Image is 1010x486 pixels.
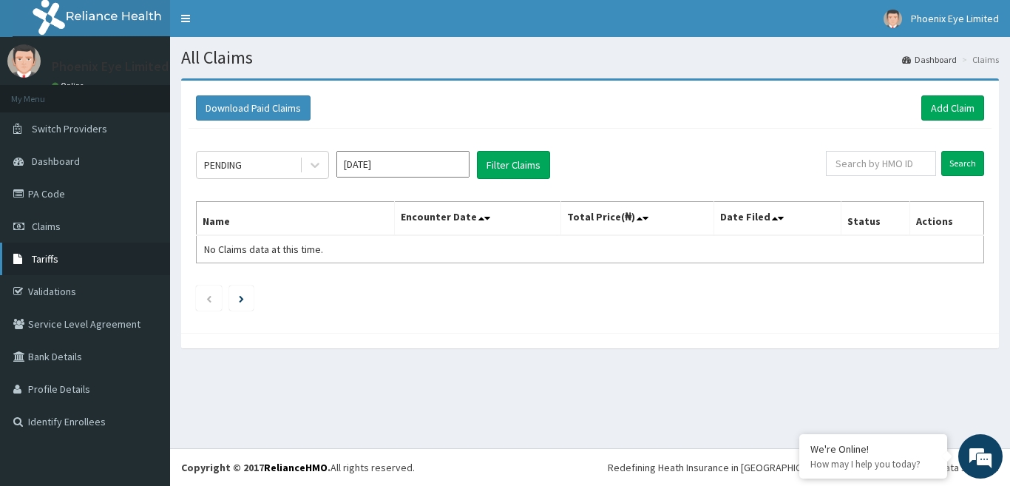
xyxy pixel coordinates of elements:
button: Download Paid Claims [196,95,311,121]
p: Phoenix Eye Limited [52,60,169,73]
th: Encounter Date [395,202,560,236]
strong: Copyright © 2017 . [181,461,331,474]
img: User Image [884,10,902,28]
a: Dashboard [902,53,957,66]
input: Search [941,151,984,176]
div: We're Online! [810,442,936,456]
a: RelianceHMO [264,461,328,474]
li: Claims [958,53,999,66]
span: Switch Providers [32,122,107,135]
div: PENDING [204,158,242,172]
p: How may I help you today? [810,458,936,470]
img: User Image [7,44,41,78]
div: Redefining Heath Insurance in [GEOGRAPHIC_DATA] using Telemedicine and Data Science! [608,460,999,475]
h1: All Claims [181,48,999,67]
button: Filter Claims [477,151,550,179]
th: Name [197,202,395,236]
th: Date Filed [714,202,841,236]
span: Tariffs [32,252,58,266]
span: Dashboard [32,155,80,168]
input: Search by HMO ID [826,151,936,176]
span: Claims [32,220,61,233]
a: Next page [239,291,244,305]
input: Select Month and Year [336,151,470,178]
th: Status [841,202,910,236]
a: Online [52,81,87,91]
th: Total Price(₦) [560,202,714,236]
span: Phoenix Eye Limited [911,12,999,25]
footer: All rights reserved. [170,448,1010,486]
th: Actions [909,202,983,236]
a: Previous page [206,291,212,305]
a: Add Claim [921,95,984,121]
span: No Claims data at this time. [204,243,323,256]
